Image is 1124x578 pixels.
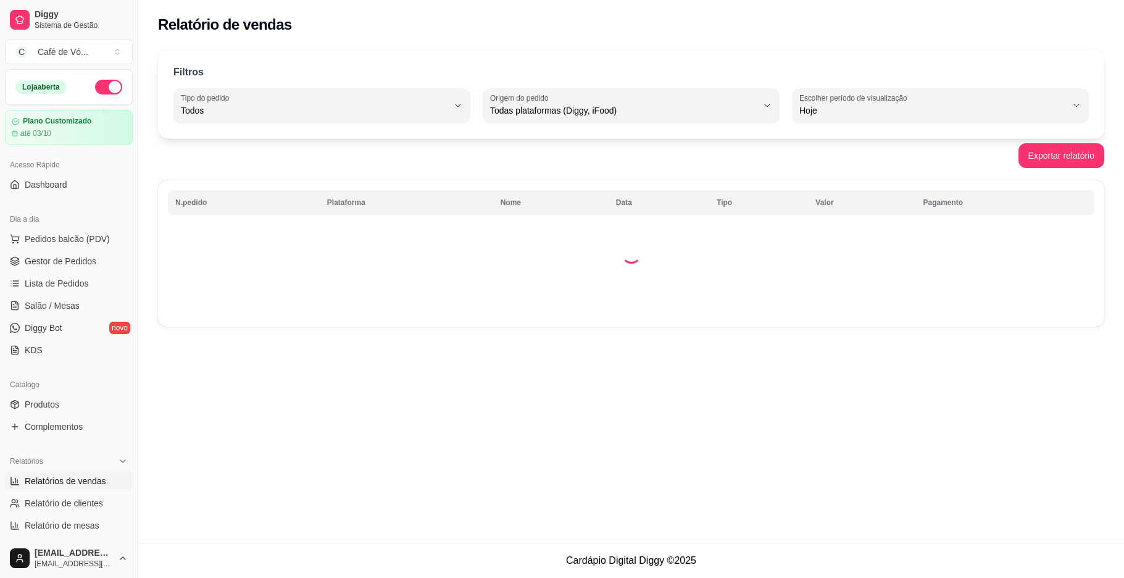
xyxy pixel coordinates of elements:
[25,178,67,191] span: Dashboard
[25,299,80,312] span: Salão / Mesas
[5,155,133,175] div: Acesso Rápido
[25,519,99,532] span: Relatório de mesas
[799,104,1067,117] span: Hoje
[35,559,113,569] span: [EMAIL_ADDRESS][DOMAIN_NAME]
[5,5,133,35] a: DiggySistema de Gestão
[5,209,133,229] div: Dia a dia
[5,318,133,338] a: Diggy Botnovo
[5,493,133,513] a: Relatório de clientes
[5,340,133,360] a: KDS
[15,80,67,94] div: Loja aberta
[95,80,122,94] button: Alterar Status
[483,88,780,123] button: Origem do pedidoTodas plataformas (Diggy, iFood)
[35,20,128,30] span: Sistema de Gestão
[20,128,51,138] article: até 03/10
[5,471,133,491] a: Relatórios de vendas
[25,421,83,433] span: Complementos
[5,110,133,145] a: Plano Customizadoaté 03/10
[25,497,103,509] span: Relatório de clientes
[181,93,233,103] label: Tipo do pedido
[10,456,43,466] span: Relatórios
[5,516,133,535] a: Relatório de mesas
[5,375,133,395] div: Catálogo
[5,395,133,414] a: Produtos
[490,104,757,117] span: Todas plataformas (Diggy, iFood)
[792,88,1089,123] button: Escolher período de visualizaçãoHoje
[35,9,128,20] span: Diggy
[25,255,96,267] span: Gestor de Pedidos
[5,274,133,293] a: Lista de Pedidos
[25,398,59,411] span: Produtos
[23,117,91,126] article: Plano Customizado
[5,543,133,573] button: [EMAIL_ADDRESS][DOMAIN_NAME][EMAIL_ADDRESS][DOMAIN_NAME]
[5,538,133,558] a: Relatório de fidelidadenovo
[158,15,292,35] h2: Relatório de vendas
[25,233,110,245] span: Pedidos balcão (PDV)
[490,93,552,103] label: Origem do pedido
[622,244,641,264] div: Loading
[35,548,113,559] span: [EMAIL_ADDRESS][DOMAIN_NAME]
[25,322,62,334] span: Diggy Bot
[799,93,911,103] label: Escolher período de visualização
[1018,143,1104,168] button: Exportar relatório
[25,277,89,290] span: Lista de Pedidos
[5,296,133,316] a: Salão / Mesas
[38,46,88,58] div: Café de Vó ...
[5,229,133,249] button: Pedidos balcão (PDV)
[5,417,133,437] a: Complementos
[5,40,133,64] button: Select a team
[5,251,133,271] a: Gestor de Pedidos
[173,88,470,123] button: Tipo do pedidoTodos
[25,344,43,356] span: KDS
[138,543,1124,578] footer: Cardápio Digital Diggy © 2025
[25,475,106,487] span: Relatórios de vendas
[181,104,448,117] span: Todos
[15,46,28,58] span: C
[173,65,204,80] p: Filtros
[5,175,133,195] a: Dashboard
